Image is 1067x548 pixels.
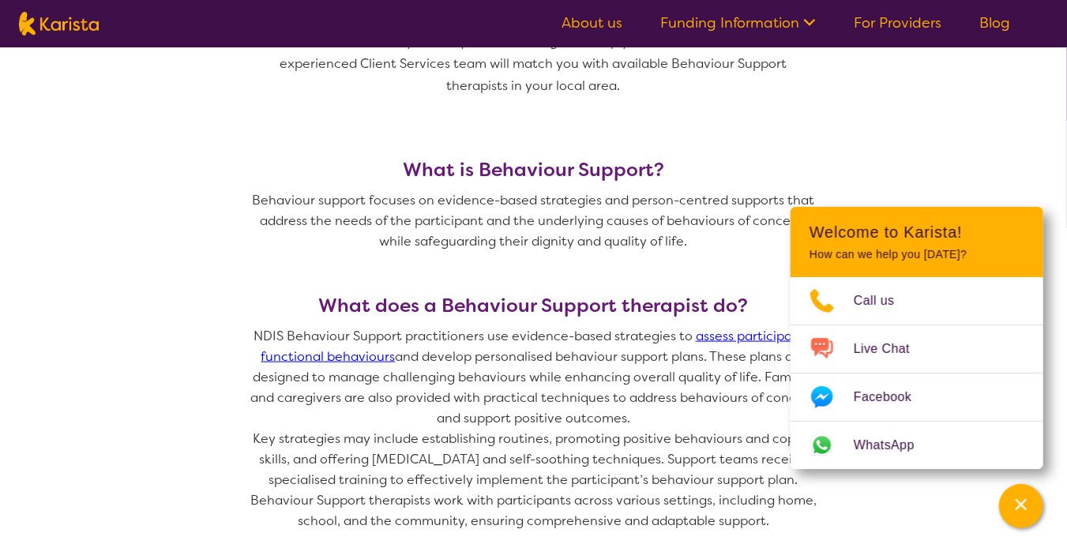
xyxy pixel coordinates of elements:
[854,385,930,409] span: Facebook
[791,277,1043,469] ul: Choose channel
[854,13,941,32] a: For Providers
[791,207,1043,469] div: Channel Menu
[854,337,929,361] span: Live Chat
[810,223,1024,242] h2: Welcome to Karista!
[19,12,99,36] img: Karista logo
[250,9,818,97] p: Karista offers a free service that connects you with Behaviour Support and other disability servi...
[810,248,1024,261] p: How can we help you [DATE]?
[250,326,818,429] p: NDIS Behaviour Support practitioners use evidence-based strategies to and develop personalised be...
[250,159,818,181] h3: What is Behaviour Support?
[979,13,1010,32] a: Blog
[562,13,622,32] a: About us
[250,429,818,490] p: Key strategies may include establishing routines, promoting positive behaviours and coping skills...
[791,422,1043,469] a: Web link opens in a new tab.
[250,490,818,531] p: Behaviour Support therapists work with participants across various settings, including home, scho...
[854,434,934,457] span: WhatsApp
[999,484,1043,528] button: Channel Menu
[854,289,914,313] span: Call us
[250,190,818,252] p: Behaviour support focuses on evidence-based strategies and person-centred supports that address t...
[250,295,818,317] h3: What does a Behaviour Support therapist do?
[660,13,816,32] a: Funding Information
